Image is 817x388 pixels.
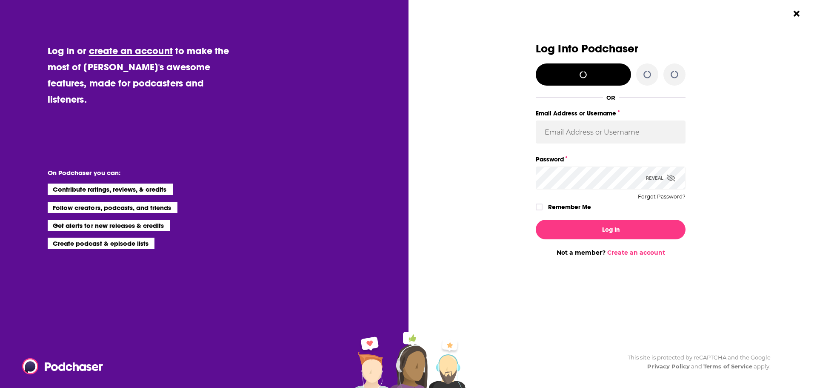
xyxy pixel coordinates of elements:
[621,353,771,371] div: This site is protected by reCAPTCHA and the Google and apply.
[703,363,752,370] a: Terms of Service
[48,169,218,177] li: On Podchaser you can:
[536,220,686,239] button: Log In
[606,94,615,101] div: OR
[788,6,805,22] button: Close Button
[536,154,686,165] label: Password
[638,194,686,200] button: Forgot Password?
[536,121,686,144] input: Email Address or Username
[48,238,154,249] li: Create podcast & episode lists
[48,184,173,195] li: Contribute ratings, reviews, & credits
[548,201,591,213] label: Remember Me
[48,220,170,231] li: Get alerts for new releases & credits
[646,167,675,190] div: Reveal
[536,43,686,55] h3: Log Into Podchaser
[89,45,173,57] a: create an account
[536,249,686,256] div: Not a member?
[48,202,177,213] li: Follow creators, podcasts, and friends
[647,363,690,370] a: Privacy Policy
[607,249,665,256] a: Create an account
[22,358,104,374] img: Podchaser - Follow, Share and Rate Podcasts
[22,358,97,374] a: Podchaser - Follow, Share and Rate Podcasts
[536,108,686,119] label: Email Address or Username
